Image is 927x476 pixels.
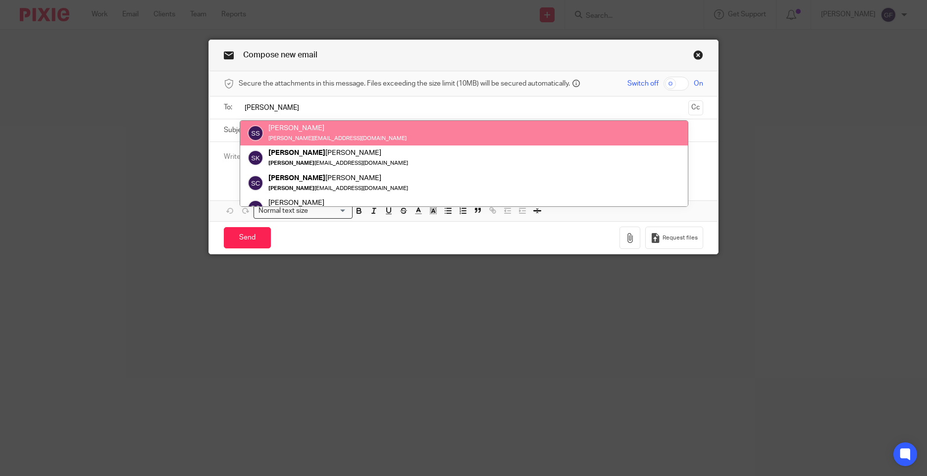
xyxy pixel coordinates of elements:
img: svg%3E [248,200,263,216]
div: Search for option [254,203,353,219]
em: [PERSON_NAME] [268,161,314,166]
em: [PERSON_NAME] [268,149,325,157]
span: Secure the attachments in this message. Files exceeding the size limit (10MB) will be secured aut... [239,79,570,89]
span: Request files [663,234,698,242]
div: [PERSON_NAME] [268,148,408,158]
input: Search for option [311,206,347,216]
input: Send [224,227,271,248]
img: svg%3E [248,175,263,191]
div: [PERSON_NAME] [268,198,408,208]
label: Subject: [224,125,250,135]
em: [PERSON_NAME] [268,174,325,182]
span: Compose new email [243,51,317,59]
img: svg%3E [248,150,263,166]
button: Cc [688,100,703,115]
small: [EMAIL_ADDRESS][DOMAIN_NAME] [268,161,408,166]
div: [PERSON_NAME] [268,173,408,183]
em: [PERSON_NAME] [268,186,314,191]
label: To: [224,102,235,112]
img: svg%3E [248,125,263,141]
span: Normal text size [256,206,310,216]
div: [PERSON_NAME] [268,123,407,133]
a: Close this dialog window [693,50,703,63]
span: On [694,79,703,89]
small: [PERSON_NAME][EMAIL_ADDRESS][DOMAIN_NAME] [268,136,407,141]
button: Request files [645,227,703,249]
small: [EMAIL_ADDRESS][DOMAIN_NAME] [268,186,408,191]
span: Switch off [627,79,659,89]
